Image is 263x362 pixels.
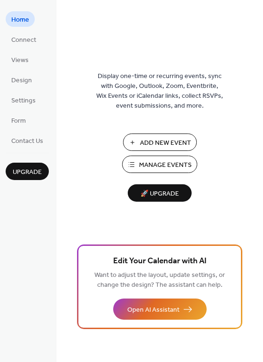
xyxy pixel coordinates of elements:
[11,15,29,25] span: Home
[122,156,197,173] button: Manage Events
[96,71,223,111] span: Display one-time or recurring events, sync with Google, Outlook, Zoom, Eventbrite, Wix Events or ...
[140,138,191,148] span: Add New Event
[11,35,36,45] span: Connect
[6,112,31,128] a: Form
[6,72,38,87] a: Design
[133,188,186,200] span: 🚀 Upgrade
[6,163,49,180] button: Upgrade
[11,55,29,65] span: Views
[128,184,192,202] button: 🚀 Upgrade
[6,52,34,67] a: Views
[94,269,225,291] span: Want to adjust the layout, update settings, or change the design? The assistant can help.
[6,133,49,148] a: Contact Us
[113,299,207,320] button: Open AI Assistant
[6,11,35,27] a: Home
[123,134,197,151] button: Add New Event
[13,167,42,177] span: Upgrade
[113,255,207,268] span: Edit Your Calendar with AI
[11,96,36,106] span: Settings
[11,136,43,146] span: Contact Us
[127,305,179,315] span: Open AI Assistant
[6,31,42,47] a: Connect
[11,76,32,86] span: Design
[6,92,41,108] a: Settings
[11,116,26,126] span: Form
[139,160,192,170] span: Manage Events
